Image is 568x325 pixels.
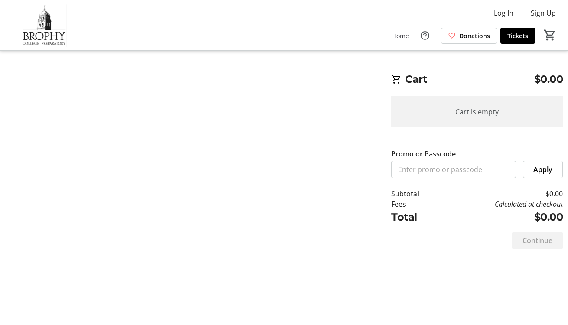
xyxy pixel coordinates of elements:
td: Total [391,209,441,225]
span: Log In [494,8,513,18]
span: Apply [533,164,552,175]
td: $0.00 [441,209,563,225]
button: Log In [487,6,520,20]
td: $0.00 [441,188,563,199]
a: Donations [441,28,497,44]
span: Sign Up [531,8,556,18]
td: Subtotal [391,188,441,199]
span: Tickets [507,31,528,40]
button: Apply [523,161,563,178]
label: Promo or Passcode [391,149,456,159]
a: Home [385,28,416,44]
span: Home [392,31,409,40]
button: Help [416,27,434,44]
span: Donations [459,31,490,40]
button: Sign Up [524,6,563,20]
h2: Cart [391,71,563,89]
input: Enter promo or passcode [391,161,516,178]
a: Tickets [500,28,535,44]
td: Fees [391,199,441,209]
div: Cart is empty [391,96,563,127]
img: Brophy College Preparatory 's Logo [5,3,82,47]
td: Calculated at checkout [441,199,563,209]
span: $0.00 [534,71,563,87]
button: Cart [542,27,558,43]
